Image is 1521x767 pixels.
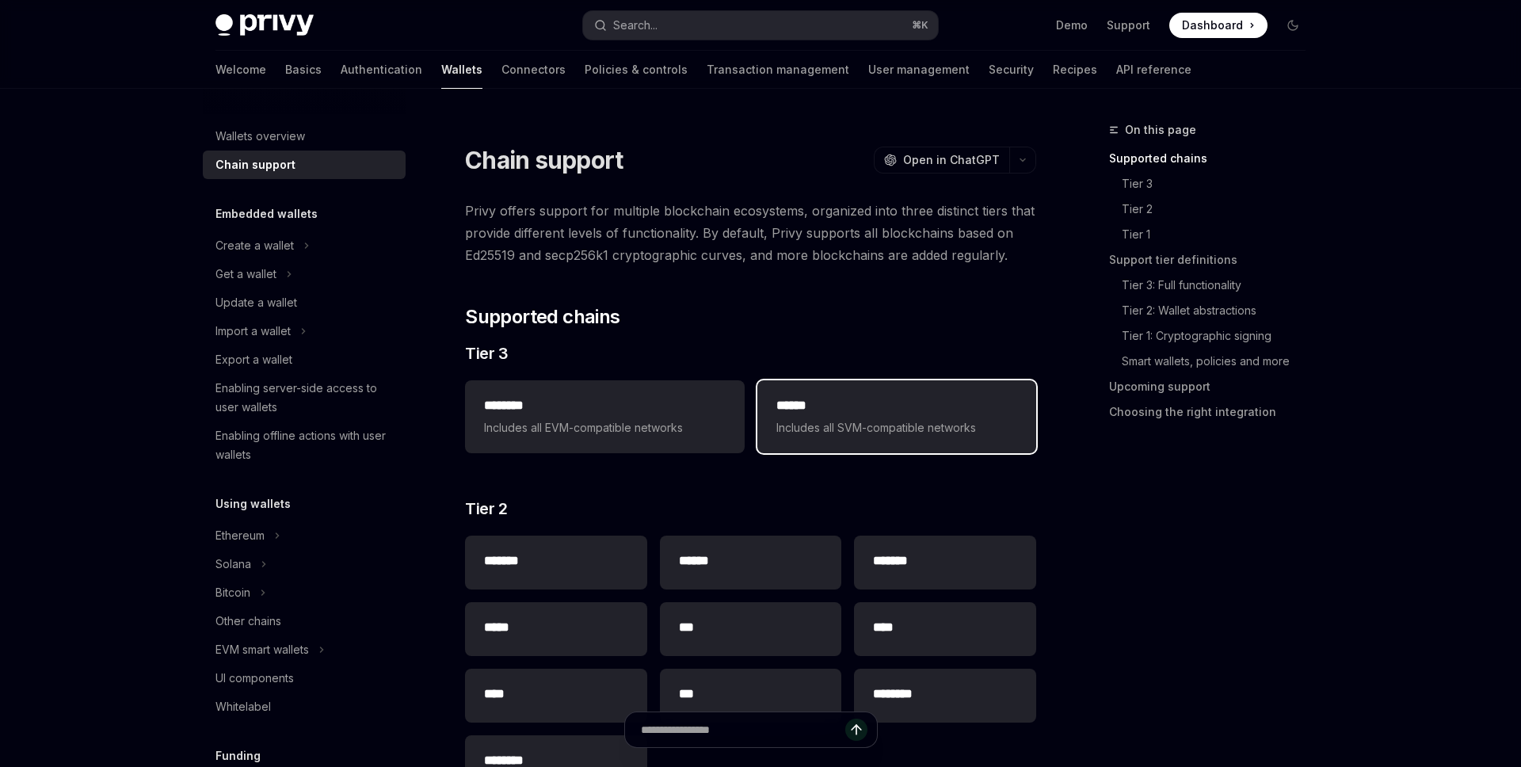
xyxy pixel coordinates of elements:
[484,418,725,437] span: Includes all EVM-compatible networks
[1109,247,1318,273] a: Support tier definitions
[707,51,849,89] a: Transaction management
[1280,13,1306,38] button: Toggle dark mode
[203,607,406,635] a: Other chains
[585,51,688,89] a: Policies & controls
[203,374,406,422] a: Enabling server-side access to user wallets
[1109,222,1318,247] a: Tier 1
[874,147,1009,174] button: Open in ChatGPT
[215,322,291,341] div: Import a wallet
[1109,273,1318,298] a: Tier 3: Full functionality
[215,14,314,36] img: dark logo
[203,231,406,260] button: Toggle Create a wallet section
[465,304,619,330] span: Supported chains
[215,494,291,513] h5: Using wallets
[203,288,406,317] a: Update a wallet
[215,265,276,284] div: Get a wallet
[641,712,845,747] input: Ask a question...
[215,612,281,631] div: Other chains
[215,746,261,765] h5: Funding
[203,521,406,550] button: Toggle Ethereum section
[215,640,309,659] div: EVM smart wallets
[912,19,928,32] span: ⌘ K
[215,293,297,312] div: Update a wallet
[203,578,406,607] button: Toggle Bitcoin section
[215,583,250,602] div: Bitcoin
[501,51,566,89] a: Connectors
[215,236,294,255] div: Create a wallet
[215,155,295,174] div: Chain support
[757,380,1036,453] a: **** *Includes all SVM-compatible networks
[203,345,406,374] a: Export a wallet
[441,51,482,89] a: Wallets
[215,379,396,417] div: Enabling server-side access to user wallets
[583,11,938,40] button: Open search
[1056,17,1088,33] a: Demo
[203,635,406,664] button: Toggle EVM smart wallets section
[1053,51,1097,89] a: Recipes
[465,342,508,364] span: Tier 3
[1109,197,1318,222] a: Tier 2
[203,693,406,721] a: Whitelabel
[845,719,867,741] button: Send message
[1116,51,1191,89] a: API reference
[215,51,266,89] a: Welcome
[1109,298,1318,323] a: Tier 2: Wallet abstractions
[203,317,406,345] button: Toggle Import a wallet section
[203,664,406,693] a: UI components
[341,51,422,89] a: Authentication
[465,498,507,520] span: Tier 2
[1109,146,1318,171] a: Supported chains
[1109,323,1318,349] a: Tier 1: Cryptographic signing
[1182,17,1243,33] span: Dashboard
[868,51,970,89] a: User management
[215,555,251,574] div: Solana
[215,697,271,716] div: Whitelabel
[465,200,1036,266] span: Privy offers support for multiple blockchain ecosystems, organized into three distinct tiers that...
[203,550,406,578] button: Toggle Solana section
[1125,120,1196,139] span: On this page
[203,422,406,469] a: Enabling offline actions with user wallets
[1107,17,1150,33] a: Support
[903,152,1000,168] span: Open in ChatGPT
[776,418,1017,437] span: Includes all SVM-compatible networks
[465,146,623,174] h1: Chain support
[215,426,396,464] div: Enabling offline actions with user wallets
[1109,399,1318,425] a: Choosing the right integration
[465,380,744,453] a: **** ***Includes all EVM-compatible networks
[1169,13,1267,38] a: Dashboard
[989,51,1034,89] a: Security
[203,260,406,288] button: Toggle Get a wallet section
[215,526,265,545] div: Ethereum
[215,350,292,369] div: Export a wallet
[215,204,318,223] h5: Embedded wallets
[1109,171,1318,197] a: Tier 3
[203,151,406,179] a: Chain support
[215,669,294,688] div: UI components
[1109,374,1318,399] a: Upcoming support
[613,16,658,35] div: Search...
[215,127,305,146] div: Wallets overview
[285,51,322,89] a: Basics
[203,122,406,151] a: Wallets overview
[1109,349,1318,374] a: Smart wallets, policies and more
